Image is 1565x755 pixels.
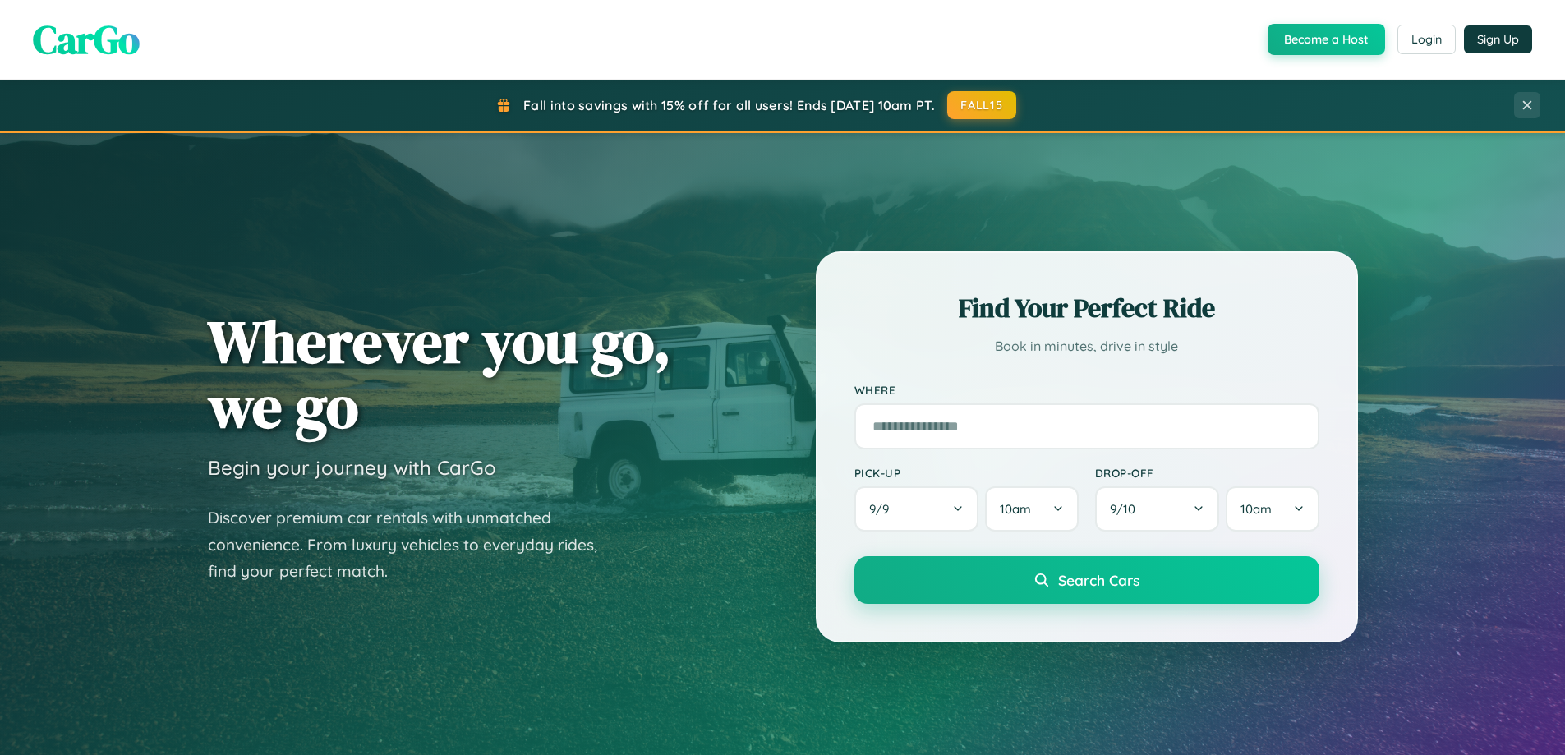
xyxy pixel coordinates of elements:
[854,466,1079,480] label: Pick-up
[854,383,1319,397] label: Where
[1397,25,1456,54] button: Login
[854,290,1319,326] h2: Find Your Perfect Ride
[854,334,1319,358] p: Book in minutes, drive in style
[869,501,897,517] span: 9 / 9
[854,486,979,532] button: 9/9
[523,97,935,113] span: Fall into savings with 15% off for all users! Ends [DATE] 10am PT.
[985,486,1078,532] button: 10am
[1226,486,1319,532] button: 10am
[1058,571,1139,589] span: Search Cars
[1240,501,1272,517] span: 10am
[208,455,496,480] h3: Begin your journey with CarGo
[1000,501,1031,517] span: 10am
[947,91,1016,119] button: FALL15
[208,504,619,585] p: Discover premium car rentals with unmatched convenience. From luxury vehicles to everyday rides, ...
[1095,466,1319,480] label: Drop-off
[1095,486,1220,532] button: 9/10
[854,556,1319,604] button: Search Cars
[33,12,140,67] span: CarGo
[208,309,671,439] h1: Wherever you go, we go
[1268,24,1385,55] button: Become a Host
[1464,25,1532,53] button: Sign Up
[1110,501,1144,517] span: 9 / 10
